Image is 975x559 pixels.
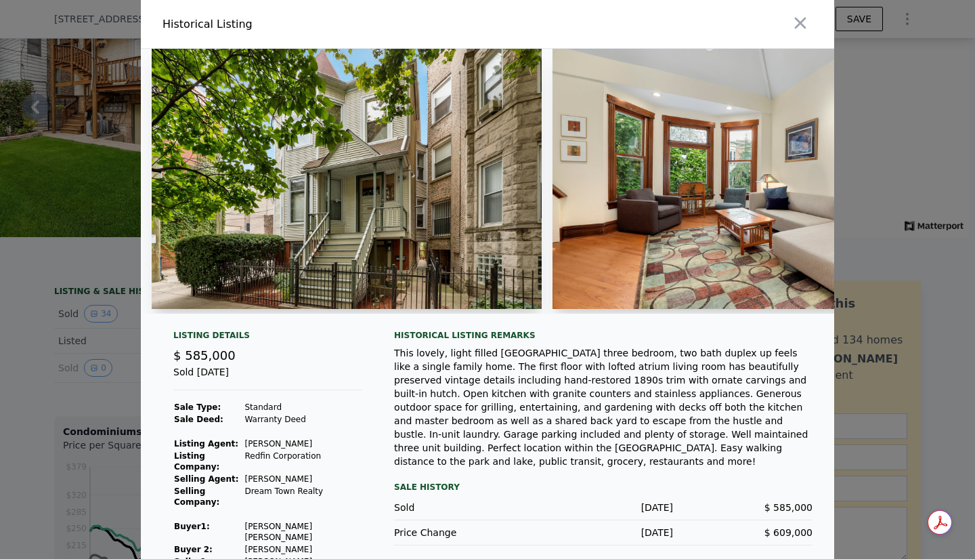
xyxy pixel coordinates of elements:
strong: Buyer 2: [174,545,213,554]
img: Property Img [552,49,942,309]
div: Sold [DATE] [173,365,362,390]
div: This lovely, light filled [GEOGRAPHIC_DATA] three bedroom, two bath duplex up feels like a single... [394,346,812,468]
strong: Sale Deed: [174,415,223,424]
span: $ 609,000 [764,527,812,538]
td: [PERSON_NAME] [244,473,362,485]
div: [DATE] [534,501,673,514]
span: $ 585,000 [173,348,236,363]
strong: Sale Type: [174,402,221,412]
strong: Listing Agent: [174,439,238,449]
div: Historical Listing remarks [394,330,812,341]
div: Historical Listing [162,16,482,33]
strong: Buyer 1 : [174,522,210,531]
td: Warranty Deed [244,413,362,426]
div: Listing Details [173,330,362,346]
strong: Listing Company: [174,451,219,472]
td: Redfin Corporation [244,450,362,473]
div: Sale History [394,479,812,495]
td: Standard [244,401,362,413]
div: [DATE] [534,526,673,539]
td: [PERSON_NAME] [244,543,362,556]
span: $ 585,000 [764,502,812,513]
div: Price Change [394,526,534,539]
strong: Selling Agent: [174,474,239,484]
strong: Selling Company: [174,486,219,507]
td: Dream Town Realty [244,485,362,508]
img: Property Img [152,49,542,309]
td: [PERSON_NAME] [PERSON_NAME] [244,520,362,543]
div: Sold [394,501,534,514]
td: [PERSON_NAME] [244,438,362,450]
